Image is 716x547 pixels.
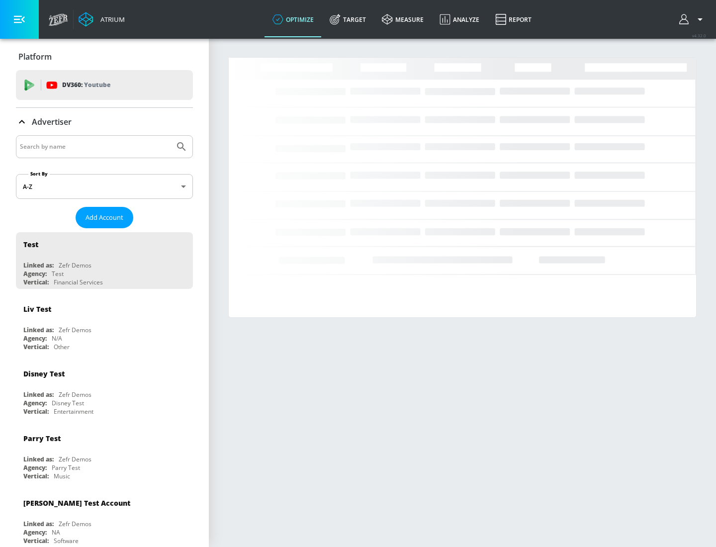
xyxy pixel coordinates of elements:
[23,261,54,270] div: Linked as:
[59,455,91,463] div: Zefr Demos
[54,537,79,545] div: Software
[59,261,91,270] div: Zefr Demos
[23,240,38,249] div: Test
[23,278,49,286] div: Vertical:
[16,297,193,354] div: Liv TestLinked as:Zefr DemosAgency:N/AVertical:Other
[23,528,47,537] div: Agency:
[23,498,130,508] div: [PERSON_NAME] Test Account
[23,343,49,351] div: Vertical:
[23,334,47,343] div: Agency:
[86,212,123,223] span: Add Account
[52,528,60,537] div: NA
[265,1,322,37] a: optimize
[54,343,70,351] div: Other
[18,51,52,62] p: Platform
[52,399,84,407] div: Disney Test
[62,80,110,91] p: DV360:
[16,426,193,483] div: Parry TestLinked as:Zefr DemosAgency:Parry TestVertical:Music
[374,1,432,37] a: measure
[432,1,487,37] a: Analyze
[16,174,193,199] div: A-Z
[52,463,80,472] div: Parry Test
[16,232,193,289] div: TestLinked as:Zefr DemosAgency:TestVertical:Financial Services
[20,140,171,153] input: Search by name
[16,70,193,100] div: DV360: Youtube
[52,334,62,343] div: N/A
[79,12,125,27] a: Atrium
[23,472,49,480] div: Vertical:
[16,362,193,418] div: Disney TestLinked as:Zefr DemosAgency:Disney TestVertical:Entertainment
[23,455,54,463] div: Linked as:
[23,520,54,528] div: Linked as:
[692,33,706,38] span: v 4.32.0
[23,390,54,399] div: Linked as:
[54,407,93,416] div: Entertainment
[59,520,91,528] div: Zefr Demos
[16,43,193,71] div: Platform
[28,171,50,177] label: Sort By
[23,326,54,334] div: Linked as:
[16,108,193,136] div: Advertiser
[23,369,65,378] div: Disney Test
[23,304,51,314] div: Liv Test
[322,1,374,37] a: Target
[76,207,133,228] button: Add Account
[487,1,539,37] a: Report
[84,80,110,90] p: Youtube
[52,270,64,278] div: Test
[23,270,47,278] div: Agency:
[54,278,103,286] div: Financial Services
[23,537,49,545] div: Vertical:
[96,15,125,24] div: Atrium
[54,472,70,480] div: Music
[23,407,49,416] div: Vertical:
[59,326,91,334] div: Zefr Demos
[23,463,47,472] div: Agency:
[23,434,61,443] div: Parry Test
[59,390,91,399] div: Zefr Demos
[32,116,72,127] p: Advertiser
[23,399,47,407] div: Agency:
